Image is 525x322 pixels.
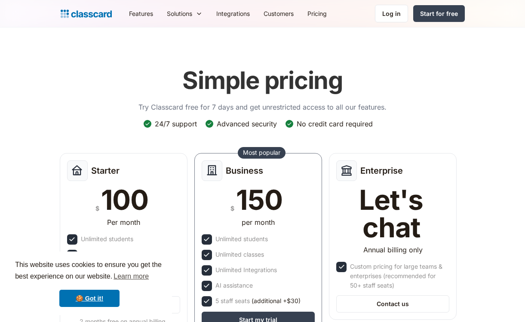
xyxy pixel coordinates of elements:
[107,217,140,227] div: Per month
[81,234,133,244] div: Unlimited students
[243,148,280,157] div: Most popular
[336,186,446,241] div: Let's chat
[7,251,172,315] div: cookieconsent
[350,262,448,290] div: Custom pricing for large teams & enterprises (recommended for 50+ staff seats)
[257,4,301,23] a: Customers
[360,166,403,176] h2: Enterprise
[15,260,164,283] span: This website uses cookies to ensure you get the best experience on our website.
[363,245,423,255] div: Annual billing only
[215,265,277,275] div: Unlimited Integrations
[91,166,120,176] h2: Starter
[297,119,373,129] div: No credit card required
[215,296,301,306] div: 5 staff seats
[155,119,197,129] div: 24/7 support
[95,203,99,214] div: $
[382,9,401,18] div: Log in
[336,295,449,313] a: Contact us
[61,8,112,20] a: home
[215,250,264,259] div: Unlimited classes
[215,234,268,244] div: Unlimited students
[81,250,129,259] div: Unlimited classes
[167,9,192,18] div: Solutions
[138,102,387,112] p: Try Classcard free for 7 days and get unrestricted access to all our features.
[420,9,458,18] div: Start for free
[215,281,253,290] div: AI assistance
[209,4,257,23] a: Integrations
[59,290,120,307] a: dismiss cookie message
[122,4,160,23] a: Features
[226,166,263,176] h2: Business
[242,217,275,227] div: per month
[182,66,343,95] h1: Simple pricing
[101,186,148,214] div: 100
[375,5,408,22] a: Log in
[301,4,334,23] a: Pricing
[252,296,301,306] span: (additional +$30)
[112,270,150,283] a: learn more about cookies
[236,186,282,214] div: 150
[160,4,209,23] div: Solutions
[230,203,234,214] div: $
[217,119,277,129] div: Advanced security
[413,5,465,22] a: Start for free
